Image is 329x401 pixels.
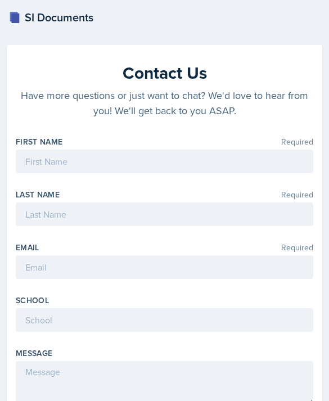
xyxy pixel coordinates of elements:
[16,88,313,118] p: Have more questions or just want to chat? We'd love to hear from you! We'll get back to you ASAP.
[16,189,60,200] label: Last Name
[16,63,313,83] h2: Contact Us
[16,242,39,253] label: Email
[281,244,313,251] span: Required
[16,136,63,147] label: First Name
[9,9,93,26] a: SI Documents
[281,191,313,199] span: Required
[16,348,52,359] label: Message
[281,138,313,146] span: Required
[16,255,313,279] input: Email
[16,150,313,173] input: First Name
[16,308,313,332] input: School
[16,295,49,306] label: School
[16,202,313,226] input: Last Name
